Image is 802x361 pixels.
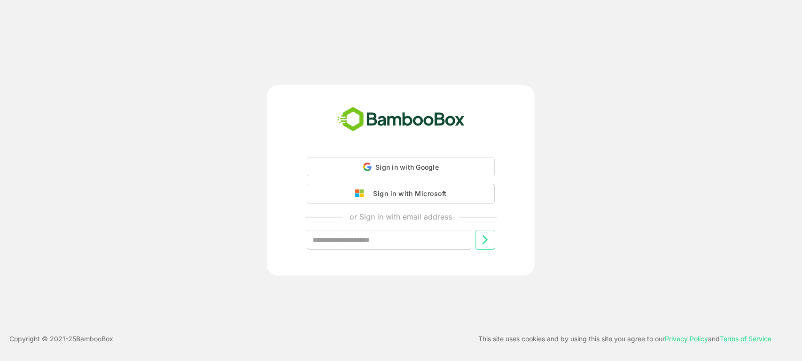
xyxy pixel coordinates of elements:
[375,163,439,171] span: Sign in with Google
[350,211,452,222] p: or Sign in with email address
[9,333,113,345] p: Copyright © 2021- 25 BambooBox
[665,335,708,343] a: Privacy Policy
[332,104,470,135] img: bamboobox
[307,157,495,176] div: Sign in with Google
[720,335,771,343] a: Terms of Service
[478,333,771,345] p: This site uses cookies and by using this site you agree to our and
[307,184,495,204] button: Sign in with Microsoft
[355,189,368,198] img: google
[368,188,446,200] div: Sign in with Microsoft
